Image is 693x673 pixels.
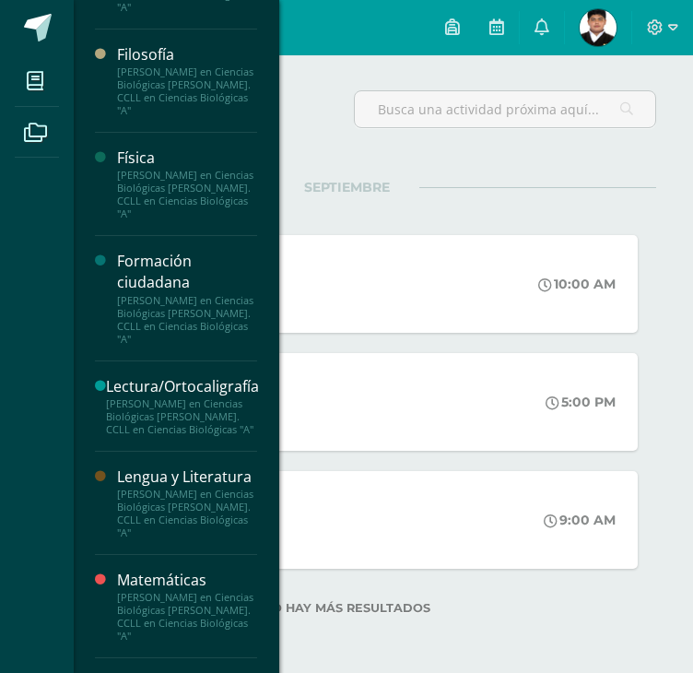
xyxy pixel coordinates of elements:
[117,591,257,643] div: [PERSON_NAME] en Ciencias Biológicas [PERSON_NAME]. CCLL en Ciencias Biológicas "A"
[117,44,257,117] a: Filosofía[PERSON_NAME] en Ciencias Biológicas [PERSON_NAME]. CCLL en Ciencias Biológicas "A"
[117,466,257,488] div: Lengua y Literatura
[117,294,257,346] div: [PERSON_NAME] en Ciencias Biológicas [PERSON_NAME]. CCLL en Ciencias Biológicas "A"
[117,570,257,643] a: Matemáticas[PERSON_NAME] en Ciencias Biológicas [PERSON_NAME]. CCLL en Ciencias Biológicas "A"
[117,466,257,539] a: Lengua y Literatura[PERSON_NAME] en Ciencias Biológicas [PERSON_NAME]. CCLL en Ciencias Biológica...
[117,570,257,591] div: Matemáticas
[117,169,257,220] div: [PERSON_NAME] en Ciencias Biológicas [PERSON_NAME]. CCLL en Ciencias Biológicas "A"
[106,397,259,436] div: [PERSON_NAME] en Ciencias Biológicas [PERSON_NAME]. CCLL en Ciencias Biológicas "A"
[117,251,257,293] div: Formación ciudadana
[117,148,257,169] div: Física
[117,488,257,539] div: [PERSON_NAME] en Ciencias Biológicas [PERSON_NAME]. CCLL en Ciencias Biológicas "A"
[106,376,259,436] a: Lectura/Ortocaligrafía[PERSON_NAME] en Ciencias Biológicas [PERSON_NAME]. CCLL en Ciencias Biológ...
[117,148,257,220] a: Física[PERSON_NAME] en Ciencias Biológicas [PERSON_NAME]. CCLL en Ciencias Biológicas "A"
[106,376,259,397] div: Lectura/Ortocaligrafía
[117,65,257,117] div: [PERSON_NAME] en Ciencias Biológicas [PERSON_NAME]. CCLL en Ciencias Biológicas "A"
[117,251,257,345] a: Formación ciudadana[PERSON_NAME] en Ciencias Biológicas [PERSON_NAME]. CCLL en Ciencias Biológica...
[117,44,257,65] div: Filosofía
